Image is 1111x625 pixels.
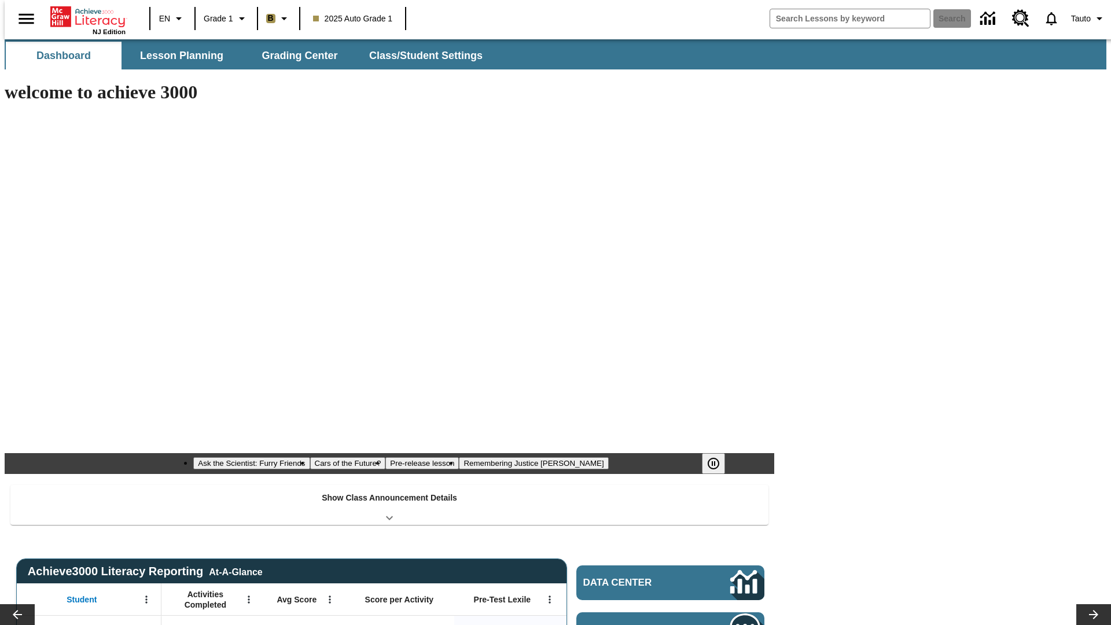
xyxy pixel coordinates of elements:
[702,453,737,474] div: Pause
[124,42,240,69] button: Lesson Planning
[9,2,43,36] button: Open side menu
[204,13,233,25] span: Grade 1
[10,485,768,525] div: Show Class Announcement Details
[583,577,691,589] span: Data Center
[50,5,126,28] a: Home
[1076,604,1111,625] button: Lesson carousel, Next
[770,9,930,28] input: search field
[321,591,339,608] button: Open Menu
[242,42,358,69] button: Grading Center
[1066,8,1111,29] button: Profile/Settings
[50,4,126,35] div: Home
[973,3,1005,35] a: Data Center
[5,42,493,69] div: SubNavbar
[209,565,262,578] div: At-A-Glance
[199,8,253,29] button: Grade: Grade 1, Select a grade
[474,594,531,605] span: Pre-Test Lexile
[702,453,725,474] button: Pause
[138,591,155,608] button: Open Menu
[1071,13,1091,25] span: Tauto
[5,39,1106,69] div: SubNavbar
[459,457,608,469] button: Slide 4 Remembering Justice O'Connor
[541,591,558,608] button: Open Menu
[576,565,764,600] a: Data Center
[262,8,296,29] button: Boost Class color is light brown. Change class color
[310,457,386,469] button: Slide 2 Cars of the Future?
[322,492,457,504] p: Show Class Announcement Details
[193,457,310,469] button: Slide 1 Ask the Scientist: Furry Friends
[1036,3,1066,34] a: Notifications
[365,594,434,605] span: Score per Activity
[167,589,244,610] span: Activities Completed
[268,11,274,25] span: B
[385,457,459,469] button: Slide 3 Pre-release lesson
[360,42,492,69] button: Class/Student Settings
[1005,3,1036,34] a: Resource Center, Will open in new tab
[159,13,170,25] span: EN
[277,594,317,605] span: Avg Score
[6,42,122,69] button: Dashboard
[313,13,393,25] span: 2025 Auto Grade 1
[240,591,257,608] button: Open Menu
[93,28,126,35] span: NJ Edition
[5,82,774,103] h1: welcome to achieve 3000
[154,8,191,29] button: Language: EN, Select a language
[28,565,263,578] span: Achieve3000 Literacy Reporting
[67,594,97,605] span: Student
